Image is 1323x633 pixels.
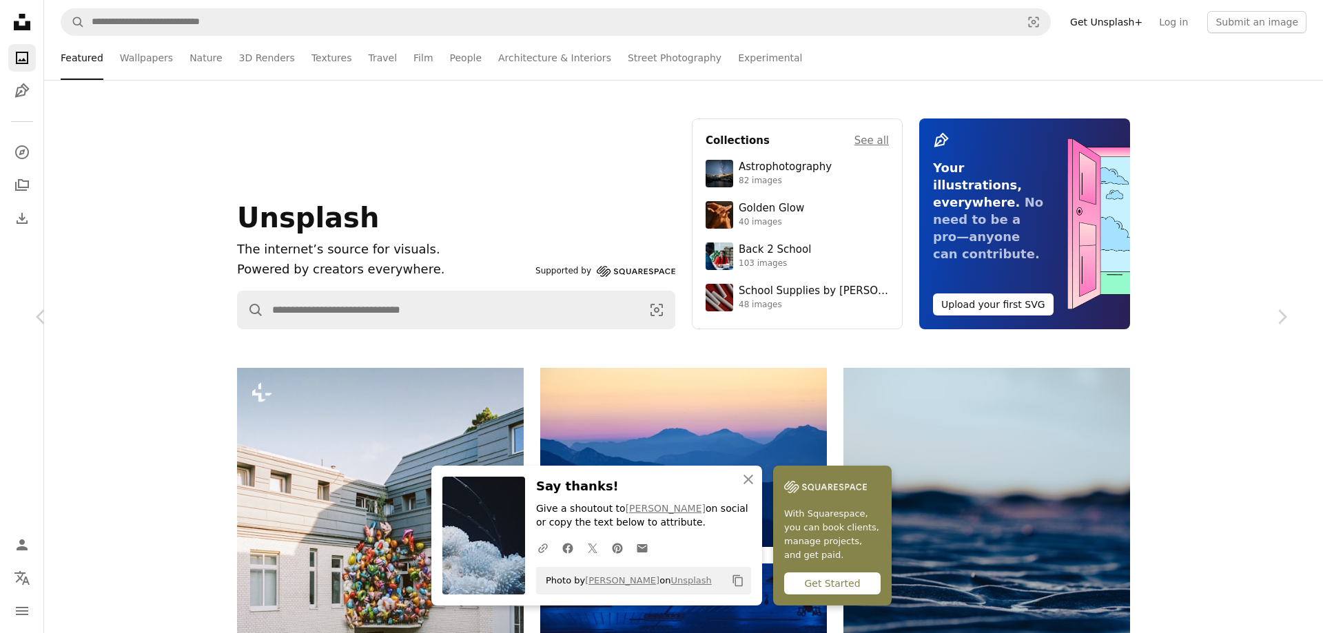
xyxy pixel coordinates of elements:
div: 40 images [739,217,804,228]
p: Powered by creators everywhere. [237,260,530,280]
img: photo-1538592487700-be96de73306f [706,160,733,187]
p: Give a shoutout to on social or copy the text below to attribute. [536,502,751,530]
div: 82 images [739,176,832,187]
a: Get Unsplash+ [1062,11,1151,33]
button: Submit an image [1207,11,1306,33]
a: Download History [8,205,36,232]
h4: Collections [706,132,770,149]
button: Language [8,564,36,592]
a: A large cluster of colorful balloons on a building facade. [237,554,524,567]
a: Share over email [630,534,655,561]
div: 103 images [739,258,811,269]
a: Layered blue mountains under a pastel sky [540,450,827,463]
a: Collections [8,172,36,199]
div: 48 images [739,300,889,311]
button: Copy to clipboard [726,569,750,592]
a: Wallpapers [120,36,173,80]
a: Illustrations [8,77,36,105]
a: 3D Renders [239,36,295,80]
a: Nature [189,36,222,80]
div: Get Started [784,572,881,594]
a: Street Photography [628,36,721,80]
h1: The internet’s source for visuals. [237,240,530,260]
span: Photo by on [539,570,712,592]
a: [PERSON_NAME] [585,575,659,585]
img: file-1747939142011-51e5cc87e3c9 [784,477,867,497]
a: [PERSON_NAME] [626,503,706,514]
span: With Squarespace, you can book clients, manage projects, and get paid. [784,507,881,562]
a: Share on Pinterest [605,534,630,561]
span: Your illustrations, everywhere. [933,160,1022,209]
a: Photos [8,44,36,72]
a: Textures [311,36,352,80]
a: Back 2 School103 images [706,242,889,270]
a: Share on Facebook [555,534,580,561]
a: Share on Twitter [580,534,605,561]
a: Explore [8,138,36,166]
a: Log in / Sign up [8,531,36,559]
span: Unsplash [237,202,379,234]
button: Upload your first SVG [933,293,1054,315]
img: Layered blue mountains under a pastel sky [540,368,827,547]
div: Back 2 School [739,243,811,257]
a: Architecture & Interiors [498,36,611,80]
button: Menu [8,597,36,625]
a: See all [854,132,889,149]
a: Travel [368,36,397,80]
img: premium_photo-1715107534993-67196b65cde7 [706,284,733,311]
a: People [450,36,482,80]
a: With Squarespace, you can book clients, manage projects, and get paid.Get Started [773,466,892,605]
div: Golden Glow [739,202,804,216]
div: Astrophotography [739,160,832,174]
button: Visual search [639,291,675,329]
a: Film [413,36,433,80]
a: Rippled sand dunes under a twilight sky [843,577,1130,589]
a: Supported by [535,263,675,280]
a: School Supplies by [PERSON_NAME]48 images [706,284,889,311]
a: Experimental [738,36,802,80]
a: Log in [1151,11,1196,33]
button: Visual search [1017,9,1050,35]
form: Find visuals sitewide [237,291,675,329]
div: School Supplies by [PERSON_NAME] [739,284,889,298]
a: Next [1240,251,1323,383]
img: premium_photo-1754759085924-d6c35cb5b7a4 [706,201,733,229]
button: Search Unsplash [238,291,264,329]
a: Golden Glow40 images [706,201,889,229]
img: premium_photo-1683135218355-6d72011bf303 [706,242,733,270]
a: Astrophotography82 images [706,160,889,187]
form: Find visuals sitewide [61,8,1051,36]
a: Unsplash [670,575,711,585]
button: Search Unsplash [61,9,85,35]
h3: Say thanks! [536,477,751,497]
